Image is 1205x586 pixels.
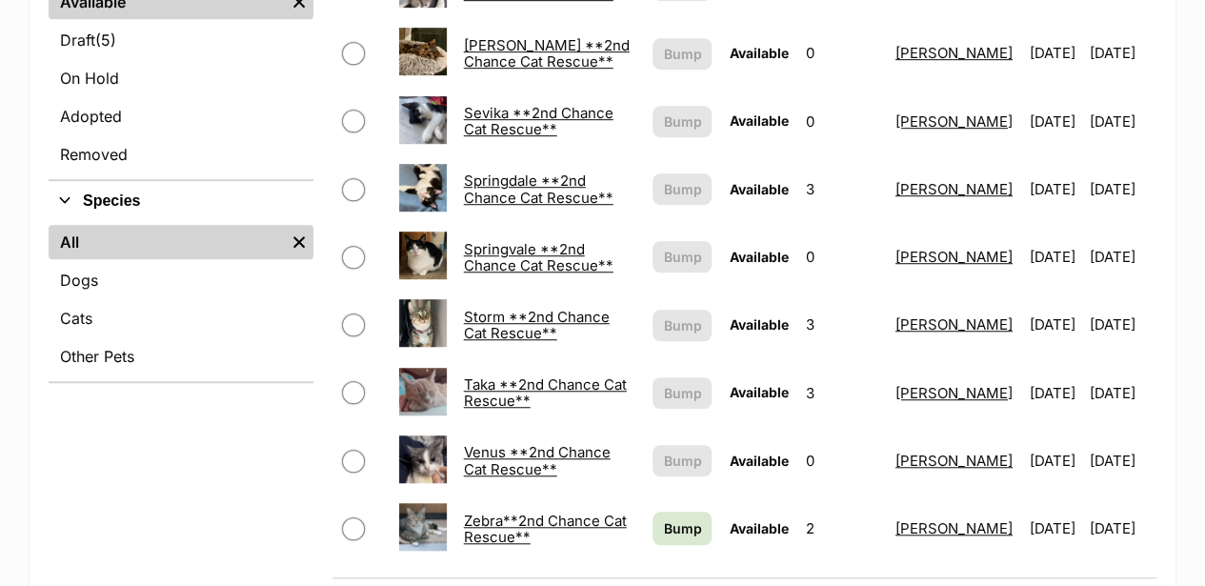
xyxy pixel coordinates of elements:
span: Available [729,45,788,61]
a: [PERSON_NAME] [895,112,1013,131]
img: Storm **2nd Chance Cat Rescue** [399,299,447,347]
span: Bump [663,451,701,471]
a: Taka **2nd Chance Cat Rescue** [464,375,627,410]
span: Available [729,316,788,333]
td: [DATE] [1090,156,1155,222]
button: Bump [653,173,712,205]
td: [DATE] [1022,428,1088,494]
span: Available [729,249,788,265]
td: [DATE] [1022,89,1088,154]
button: Species [49,189,313,213]
button: Bump [653,241,712,273]
span: Bump [663,315,701,335]
span: Bump [663,383,701,403]
span: Available [729,181,788,197]
a: Adopted [49,99,313,133]
td: 3 [797,292,885,357]
td: 0 [797,428,885,494]
a: [PERSON_NAME] [895,248,1013,266]
a: Remove filter [285,225,313,259]
a: Other Pets [49,339,313,374]
a: Storm **2nd Chance Cat Rescue** [464,308,610,342]
button: Bump [653,106,712,137]
a: All [49,225,285,259]
td: [DATE] [1090,224,1155,290]
td: 0 [797,224,885,290]
a: Zebra**2nd Chance Cat Rescue** [464,512,627,546]
a: Cats [49,301,313,335]
td: [DATE] [1022,224,1088,290]
span: Available [729,384,788,400]
a: Draft [49,23,313,57]
td: [DATE] [1090,292,1155,357]
td: 0 [797,89,885,154]
td: [DATE] [1022,156,1088,222]
a: [PERSON_NAME] [895,315,1013,333]
td: 2 [797,495,885,561]
span: Bump [663,44,701,64]
td: [DATE] [1022,20,1088,86]
span: Available [729,112,788,129]
span: Bump [663,518,701,538]
span: Bump [663,111,701,131]
a: [PERSON_NAME] [895,384,1013,402]
div: Species [49,221,313,381]
a: Springdale **2nd Chance Cat Rescue** [464,172,613,206]
td: [DATE] [1022,495,1088,561]
span: Available [729,520,788,536]
a: [PERSON_NAME] **2nd Chance Cat Rescue** [464,36,630,71]
td: 0 [797,20,885,86]
td: [DATE] [1090,428,1155,494]
a: Venus **2nd Chance Cat Rescue** [464,443,611,477]
a: [PERSON_NAME] [895,519,1013,537]
td: [DATE] [1022,360,1088,426]
a: Sevika **2nd Chance Cat Rescue** [464,104,613,138]
img: Sadie **2nd Chance Cat Rescue** [399,28,447,75]
a: [PERSON_NAME] [895,452,1013,470]
span: (5) [95,29,116,51]
td: [DATE] [1090,495,1155,561]
button: Bump [653,38,712,70]
button: Bump [653,377,712,409]
td: [DATE] [1090,89,1155,154]
a: [PERSON_NAME] [895,44,1013,62]
td: [DATE] [1022,292,1088,357]
button: Bump [653,310,712,341]
td: 3 [797,156,885,222]
a: Removed [49,137,313,172]
a: Springvale **2nd Chance Cat Rescue** [464,240,613,274]
a: On Hold [49,61,313,95]
a: Bump [653,512,712,545]
span: Bump [663,247,701,267]
img: Springvale **2nd Chance Cat Rescue** [399,232,447,279]
td: [DATE] [1090,20,1155,86]
button: Bump [653,445,712,476]
img: Springdale **2nd Chance Cat Rescue** [399,164,447,212]
span: Available [729,453,788,469]
td: 3 [797,360,885,426]
td: [DATE] [1090,360,1155,426]
a: Dogs [49,263,313,297]
span: Bump [663,179,701,199]
a: [PERSON_NAME] [895,180,1013,198]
